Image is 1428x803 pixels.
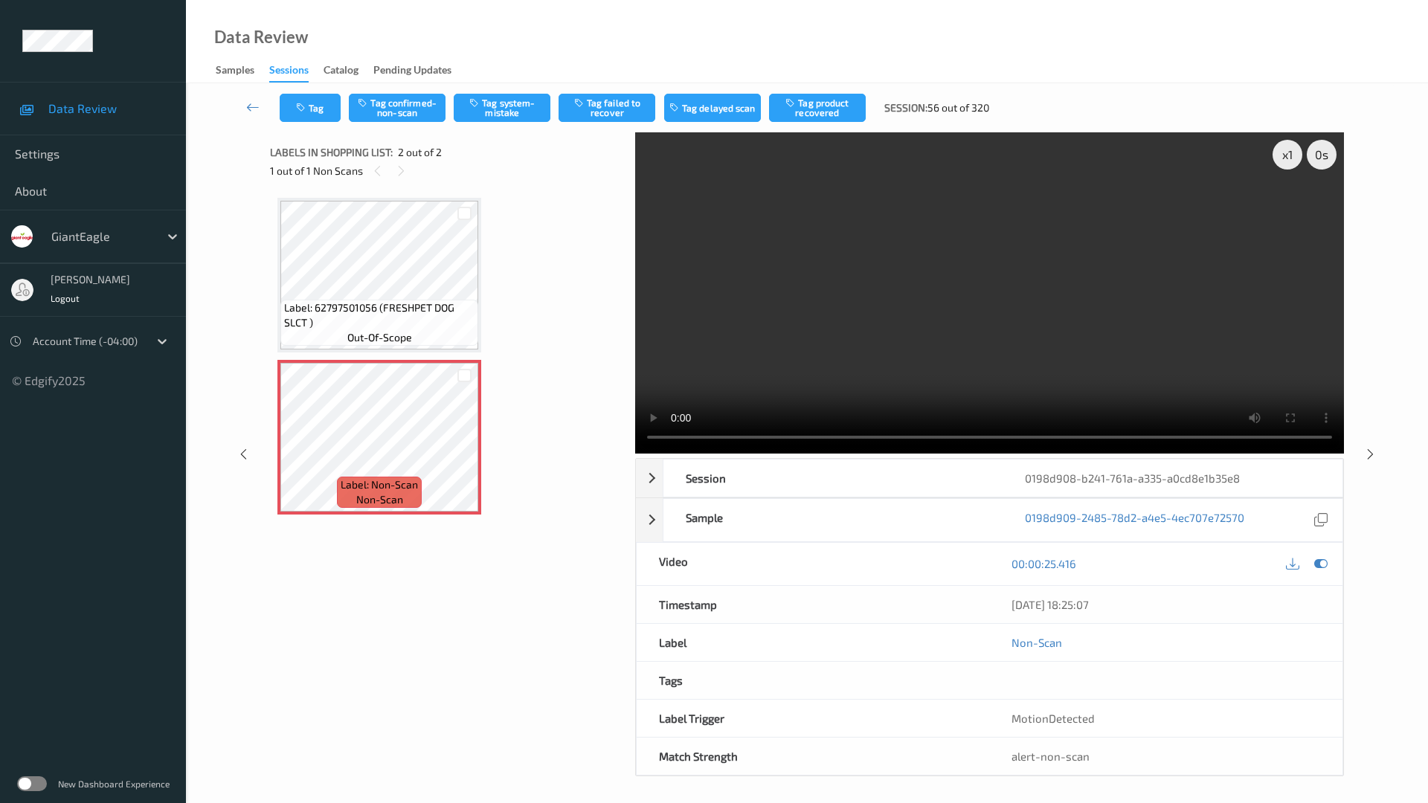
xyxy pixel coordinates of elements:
div: MotionDetected [989,700,1342,737]
div: Sample [663,499,1003,541]
div: 1 out of 1 Non Scans [270,161,625,180]
div: Sessions [269,62,309,83]
a: Samples [216,60,269,81]
button: Tag product recovered [769,94,866,122]
div: Catalog [324,62,358,81]
a: 00:00:25.416 [1011,556,1076,571]
a: Sessions [269,60,324,83]
span: Label: 62797501056 (FRESHPET DOG SLCT ) [284,300,475,330]
div: Timestamp [637,586,990,623]
div: x 1 [1273,140,1302,170]
span: out-of-scope [347,330,412,345]
button: Tag system-mistake [454,94,550,122]
div: Data Review [214,30,308,45]
span: Label: Non-Scan [341,477,418,492]
span: Labels in shopping list: [270,145,393,160]
div: Samples [216,62,254,81]
div: alert-non-scan [1011,749,1320,764]
button: Tag delayed scan [664,94,761,122]
button: Tag failed to recover [559,94,655,122]
div: Session [663,459,1003,497]
a: Catalog [324,60,373,81]
span: 2 out of 2 [398,145,442,160]
button: Tag confirmed-non-scan [349,94,446,122]
a: Non-Scan [1011,635,1062,650]
div: Tags [637,662,990,699]
div: Session0198d908-b241-761a-a335-a0cd8e1b35e8 [636,459,1343,497]
span: 56 out of 320 [927,100,989,115]
div: Video [637,543,990,585]
button: Tag [280,94,341,122]
div: Pending Updates [373,62,451,81]
div: Sample0198d909-2485-78d2-a4e5-4ec707e72570 [636,498,1343,542]
div: Label [637,624,990,661]
div: 0198d908-b241-761a-a335-a0cd8e1b35e8 [1003,459,1342,497]
span: non-scan [356,492,403,507]
span: Session: [884,100,927,115]
div: [DATE] 18:25:07 [1011,597,1320,612]
div: Label Trigger [637,700,990,737]
a: 0198d909-2485-78d2-a4e5-4ec707e72570 [1025,510,1244,530]
a: Pending Updates [373,60,466,81]
div: Match Strength [637,738,990,775]
div: 0 s [1307,140,1337,170]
